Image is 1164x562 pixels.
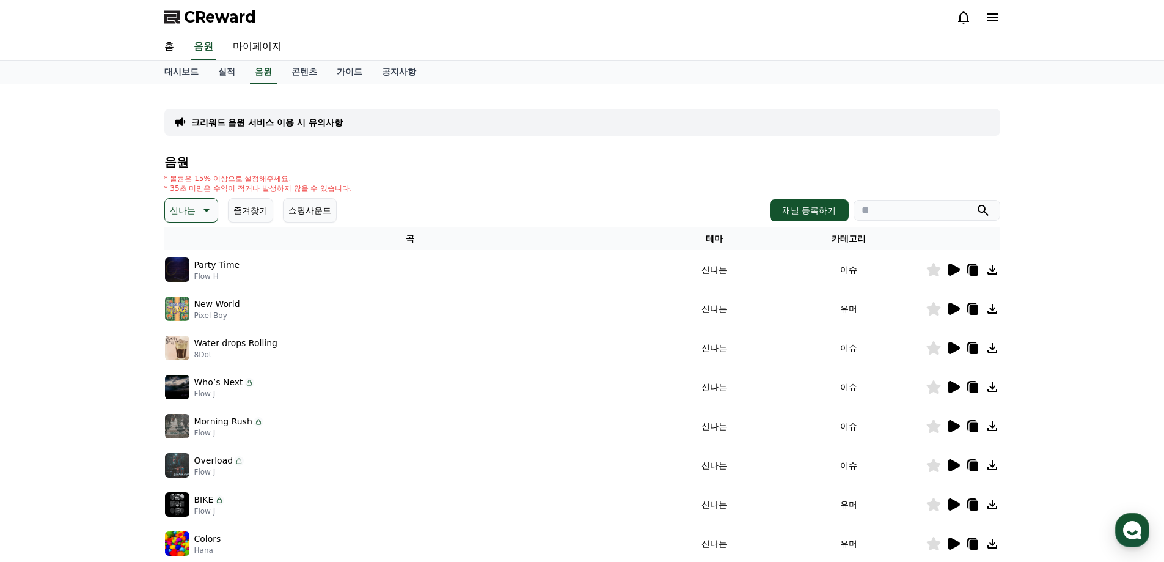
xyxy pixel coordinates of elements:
[194,311,240,320] p: Pixel Boy
[165,414,189,438] img: music
[372,61,426,84] a: 공지사항
[250,61,277,84] a: 음원
[282,61,327,84] a: 콘텐츠
[164,183,353,193] p: * 35초 미만은 수익이 적거나 발생하지 않을 수 있습니다.
[194,298,240,311] p: New World
[223,34,291,60] a: 마이페이지
[184,7,256,27] span: CReward
[194,533,221,545] p: Colors
[191,116,343,128] a: 크리워드 음원 서비스 이용 시 유의사항
[165,336,189,360] img: music
[194,506,225,516] p: Flow J
[228,198,273,223] button: 즐겨찾기
[656,227,772,250] th: 테마
[155,34,184,60] a: 홈
[194,454,233,467] p: Overload
[772,485,926,524] td: 유머
[208,61,245,84] a: 실적
[656,328,772,368] td: 신나는
[165,453,189,478] img: music
[327,61,372,84] a: 가이드
[772,407,926,446] td: 이슈
[165,257,189,282] img: music
[656,289,772,328] td: 신나는
[772,368,926,407] td: 이슈
[164,155,1000,169] h4: 음원
[194,494,214,506] p: BIKE
[191,34,216,60] a: 음원
[165,375,189,399] img: music
[164,174,353,183] p: * 볼륨은 15% 이상으로 설정해주세요.
[194,389,254,399] p: Flow J
[194,428,263,438] p: Flow J
[772,250,926,289] td: 이슈
[165,297,189,321] img: music
[772,446,926,485] td: 이슈
[656,368,772,407] td: 신나는
[770,199,848,221] button: 채널 등록하기
[165,531,189,556] img: music
[656,407,772,446] td: 신나는
[164,227,656,250] th: 곡
[194,337,277,350] p: Water drops Rolling
[656,250,772,289] td: 신나는
[656,446,772,485] td: 신나는
[155,61,208,84] a: 대시보드
[194,545,221,555] p: Hana
[170,202,196,219] p: 신나는
[194,415,252,428] p: Morning Rush
[164,198,218,223] button: 신나는
[194,467,244,477] p: Flow J
[772,328,926,368] td: 이슈
[194,350,277,360] p: 8Dot
[283,198,337,223] button: 쇼핑사운드
[194,272,240,281] p: Flow H
[194,376,243,389] p: Who’s Next
[164,7,256,27] a: CReward
[656,485,772,524] td: 신나는
[165,492,189,517] img: music
[772,227,926,250] th: 카테고리
[772,289,926,328] td: 유머
[194,259,240,272] p: Party Time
